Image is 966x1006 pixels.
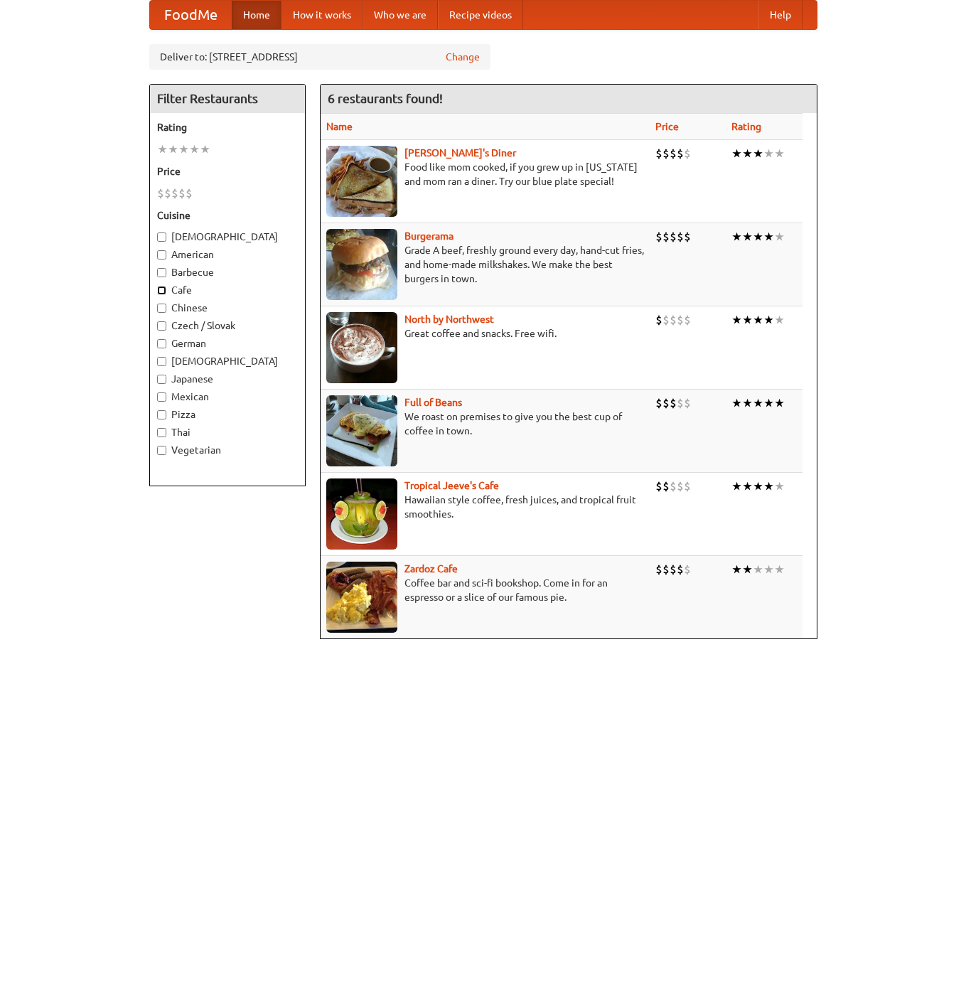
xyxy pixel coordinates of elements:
[677,312,684,328] li: $
[178,186,186,201] li: $
[763,478,774,494] li: ★
[677,395,684,411] li: $
[753,395,763,411] li: ★
[731,478,742,494] li: ★
[753,312,763,328] li: ★
[157,410,166,419] input: Pizza
[684,562,691,577] li: $
[157,390,298,404] label: Mexican
[157,164,298,178] h5: Price
[662,229,670,245] li: $
[149,44,490,70] div: Deliver to: [STREET_ADDRESS]
[684,146,691,161] li: $
[655,229,662,245] li: $
[404,147,516,159] a: [PERSON_NAME]'s Diner
[670,146,677,161] li: $
[157,354,298,368] label: [DEMOGRAPHIC_DATA]
[326,576,644,604] p: Coffee bar and sci-fi bookshop. Come in for an espresso or a slice of our famous pie.
[326,312,397,383] img: north.jpg
[326,229,397,300] img: burgerama.jpg
[763,562,774,577] li: ★
[232,1,281,29] a: Home
[157,336,298,351] label: German
[731,562,742,577] li: ★
[157,120,298,134] h5: Rating
[753,562,763,577] li: ★
[326,160,644,188] p: Food like mom cooked, if you grew up in [US_STATE] and mom ran a diner. Try our blue plate special!
[742,395,753,411] li: ★
[164,186,171,201] li: $
[731,395,742,411] li: ★
[753,478,763,494] li: ★
[655,478,662,494] li: $
[763,229,774,245] li: ★
[326,478,397,550] img: jeeves.jpg
[655,146,662,161] li: $
[677,562,684,577] li: $
[157,425,298,439] label: Thai
[404,230,454,242] a: Burgerama
[404,563,458,574] a: Zardoz Cafe
[326,562,397,633] img: zardoz.jpg
[326,395,397,466] img: beans.jpg
[326,493,644,521] p: Hawaiian style coffee, fresh juices, and tropical fruit smoothies.
[200,141,210,157] li: ★
[178,141,189,157] li: ★
[774,562,785,577] li: ★
[774,312,785,328] li: ★
[157,268,166,277] input: Barbecue
[684,229,691,245] li: $
[670,312,677,328] li: $
[670,229,677,245] li: $
[742,312,753,328] li: ★
[404,314,494,325] a: North by Northwest
[157,443,298,457] label: Vegetarian
[157,286,166,295] input: Cafe
[662,562,670,577] li: $
[326,121,353,132] a: Name
[742,478,753,494] li: ★
[281,1,363,29] a: How it works
[157,208,298,223] h5: Cuisine
[157,428,166,437] input: Thai
[662,478,670,494] li: $
[168,141,178,157] li: ★
[157,357,166,366] input: [DEMOGRAPHIC_DATA]
[446,50,480,64] a: Change
[731,312,742,328] li: ★
[404,397,462,408] a: Full of Beans
[326,410,644,438] p: We roast on premises to give you the best cup of coffee in town.
[157,186,164,201] li: $
[763,146,774,161] li: ★
[774,146,785,161] li: ★
[731,146,742,161] li: ★
[157,392,166,402] input: Mexican
[655,562,662,577] li: $
[157,283,298,297] label: Cafe
[157,319,298,333] label: Czech / Slovak
[662,312,670,328] li: $
[684,395,691,411] li: $
[677,146,684,161] li: $
[731,229,742,245] li: ★
[157,230,298,244] label: [DEMOGRAPHIC_DATA]
[171,186,178,201] li: $
[742,229,753,245] li: ★
[326,243,644,286] p: Grade A beef, freshly ground every day, hand-cut fries, and home-made milkshakes. We make the bes...
[774,395,785,411] li: ★
[328,92,443,105] ng-pluralize: 6 restaurants found!
[655,312,662,328] li: $
[758,1,803,29] a: Help
[150,85,305,113] h4: Filter Restaurants
[157,446,166,455] input: Vegetarian
[157,375,166,384] input: Japanese
[753,146,763,161] li: ★
[157,232,166,242] input: [DEMOGRAPHIC_DATA]
[684,312,691,328] li: $
[753,229,763,245] li: ★
[742,562,753,577] li: ★
[157,372,298,386] label: Japanese
[157,247,298,262] label: American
